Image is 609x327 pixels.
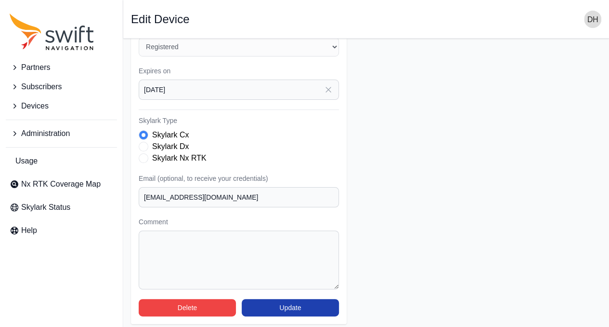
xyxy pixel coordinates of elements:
label: Skylark Type [139,116,339,125]
label: Skylark Nx RTK [152,152,207,164]
button: Devices [6,96,117,116]
h1: Edit Device [131,14,189,25]
span: Nx RTK Coverage Map [21,178,101,190]
input: YYYY-MM-DD [139,80,339,100]
a: Help [6,221,117,240]
span: Devices [21,100,49,112]
span: Subscribers [21,81,62,93]
button: Delete [139,299,236,316]
label: Expires on [139,66,339,76]
label: Email (optional, to receive your credentials) [139,174,339,183]
button: Update [242,299,339,316]
img: user photo [584,11,601,28]
span: Skylark Status [21,202,70,213]
span: Usage [15,155,38,167]
a: Nx RTK Coverage Map [6,175,117,194]
span: Help [21,225,37,236]
label: Skylark Cx [152,129,189,141]
button: Partners [6,58,117,77]
a: Skylark Status [6,198,117,217]
button: Subscribers [6,77,117,96]
span: Partners [21,62,50,73]
span: Administration [21,128,70,139]
label: Skylark Dx [152,141,189,152]
div: Skylark Type [139,129,339,164]
label: Comment [139,217,339,227]
button: Administration [6,124,117,143]
a: Usage [6,151,117,171]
